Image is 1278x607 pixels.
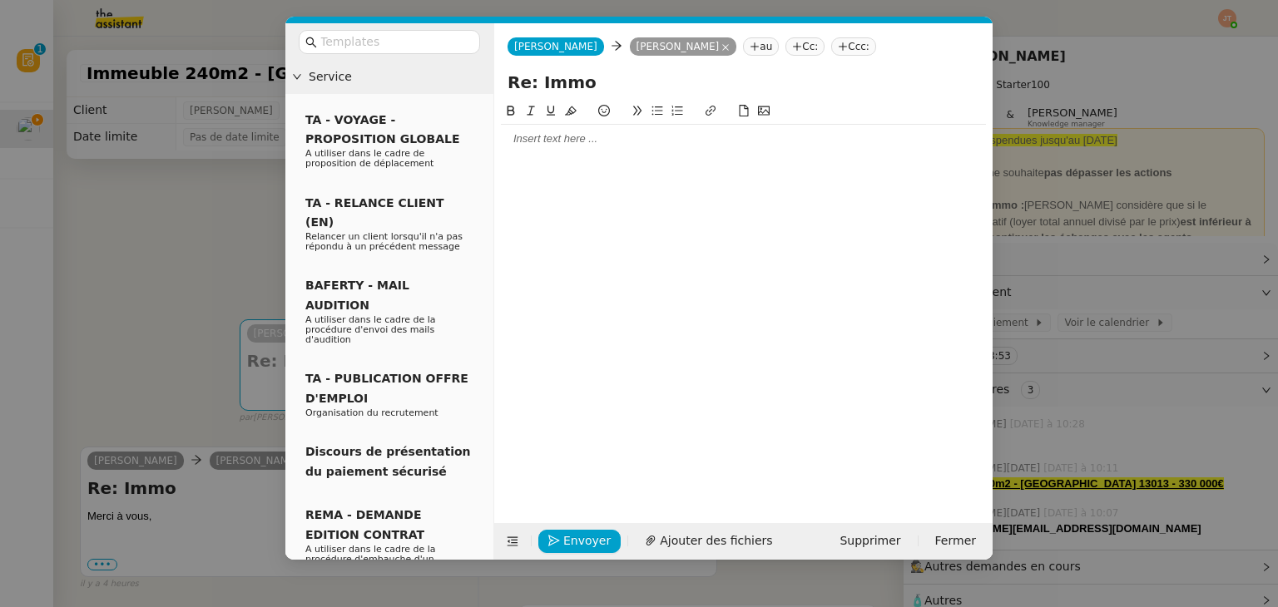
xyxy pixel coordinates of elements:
nz-tag: [PERSON_NAME] [630,37,737,56]
span: REMA - DEMANDE EDITION CONTRAT [305,508,424,540]
span: TA - PUBLICATION OFFRE D'EMPLOI [305,372,468,404]
span: Fermer [935,531,976,550]
nz-tag: Ccc: [831,37,876,56]
span: Discours de présentation du paiement sécurisé [305,445,471,477]
span: A utiliser dans le cadre de la procédure d'embauche d'un nouveau salarié [305,544,436,575]
button: Ajouter des fichiers [635,530,782,553]
span: Supprimer [840,531,900,550]
span: Organisation du recrutement [305,407,438,418]
nz-tag: au [743,37,779,56]
span: Ajouter des fichiers [660,531,772,550]
div: Service [285,61,493,93]
span: Service [309,67,487,86]
button: Fermer [925,530,986,553]
span: BAFERTY - MAIL AUDITION [305,279,409,311]
button: Envoyer [538,530,621,553]
nz-tag: Cc: [785,37,825,56]
span: A utiliser dans le cadre de la procédure d'envoi des mails d'audition [305,314,436,345]
button: Supprimer [830,530,910,553]
span: TA - VOYAGE - PROPOSITION GLOBALE [305,113,459,146]
span: Envoyer [563,531,611,550]
span: Relancer un client lorsqu'il n'a pas répondu à un précédent message [305,231,463,252]
input: Templates [320,32,470,52]
span: A utiliser dans le cadre de proposition de déplacement [305,148,433,169]
span: TA - RELANCE CLIENT (EN) [305,196,444,229]
input: Subject [508,70,979,95]
span: [PERSON_NAME] [514,41,597,52]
